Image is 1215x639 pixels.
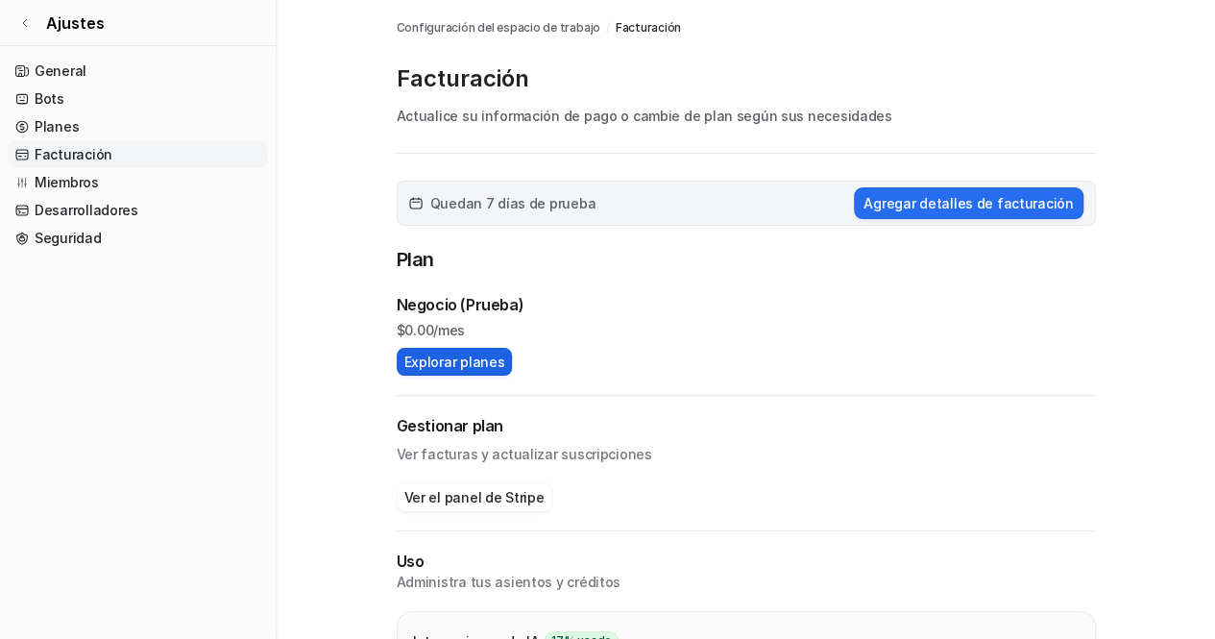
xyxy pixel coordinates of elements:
font: Configuración del espacio de trabajo [397,20,600,35]
font: Gestionar plan [397,416,503,435]
font: Facturación [35,146,112,162]
font: Uso [397,552,425,571]
button: Agregar detalles de facturación [854,187,1082,219]
font: Planes [35,118,79,135]
font: Miembros [35,174,99,190]
a: Planes [8,113,268,140]
font: Seguridad [35,230,101,246]
button: Explorar planes [397,348,513,376]
a: Desarrolladores [8,197,268,224]
img: calender-icon.svg [409,197,423,210]
button: Ver el panel de Stripe [397,483,552,511]
font: Facturación [616,20,681,35]
font: Administra tus asientos y créditos [397,574,620,590]
a: Facturación [8,141,268,168]
font: / [606,20,610,35]
a: Seguridad [8,225,268,252]
a: Bots [8,86,268,112]
font: Facturación [397,64,529,92]
font: $ [397,322,405,338]
font: Negocio (Prueba) [397,295,524,314]
font: Plan [397,248,434,271]
font: Ver facturas y actualizar suscripciones [397,446,652,462]
a: Facturación [616,19,681,37]
font: General [35,62,86,79]
font: Quedan 7 días de prueba [430,195,596,211]
font: Desarrolladores [35,202,138,218]
font: Agregar detalles de facturación [863,195,1073,211]
font: Actualice su información de pago o cambie de plan según sus necesidades [397,108,892,124]
a: Configuración del espacio de trabajo [397,19,600,37]
font: 0.00/mes [404,322,465,338]
font: Bots [35,90,64,107]
font: Ver el panel de Stripe [404,489,545,505]
font: Ajustes [46,13,105,33]
a: Miembros [8,169,268,196]
a: General [8,58,268,85]
font: Explorar planes [404,354,505,370]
